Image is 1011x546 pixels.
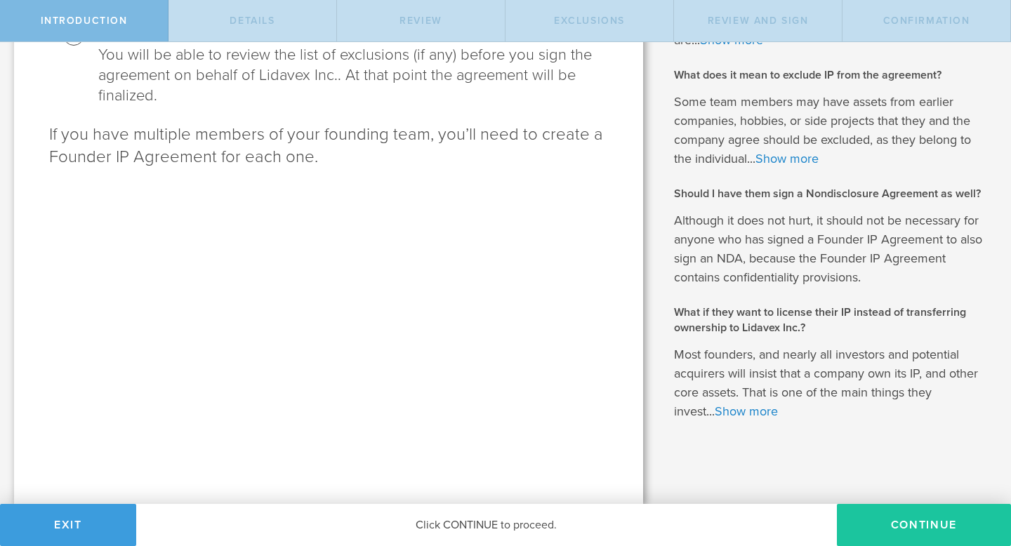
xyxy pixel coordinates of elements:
span: Exclusions [554,15,625,27]
span: Confirmation [883,15,970,27]
p: Some team members may have assets from earlier companies, hobbies, or side projects that they and... [674,93,990,168]
p: Although it does not hurt, it should not be necessary for anyone who has signed a Founder IP Agre... [674,211,990,287]
li: Finally, we’ll update you by email after their signature has been collected. You will be able to ... [98,25,608,106]
h2: What does it mean to exclude IP from the agreement? [674,67,990,83]
span: Introduction [41,15,128,27]
p: Most founders, and nearly all investors and potential acquirers will insist that a company own it... [674,345,990,421]
h2: Should I have them sign a Nondisclosure Agreement as well? [674,186,990,201]
button: Continue [837,504,1011,546]
span: Details [230,15,275,27]
span: Review [399,15,442,27]
span: Review and Sign [708,15,809,27]
a: Show more [715,404,778,419]
h2: What if they want to license their IP instead of transferring ownership to Lidavex Inc.? [674,305,990,336]
div: Click CONTINUE to proceed. [136,504,837,546]
p: If you have multiple members of your founding team, you’ll need to create a Founder IP Agreement ... [49,124,608,168]
a: Show more [755,151,819,166]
